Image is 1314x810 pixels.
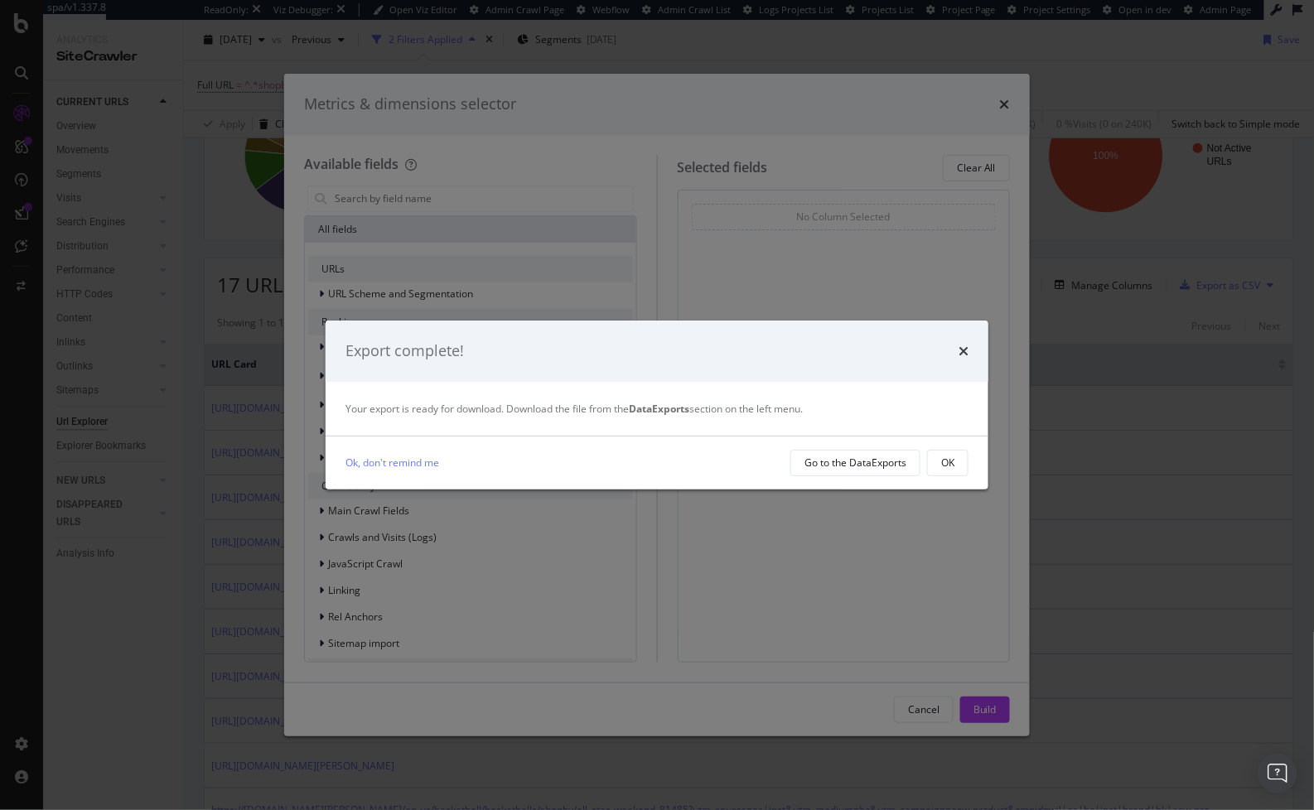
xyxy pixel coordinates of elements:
div: OK [941,456,954,470]
div: Open Intercom Messenger [1258,754,1297,793]
div: times [959,340,969,362]
div: Go to the DataExports [804,456,906,470]
a: Ok, don't remind me [345,454,439,471]
button: OK [927,450,969,476]
button: Go to the DataExports [790,450,920,476]
div: Export complete! [345,340,464,362]
div: Your export is ready for download. Download the file from the [345,402,969,416]
div: modal [326,321,988,489]
strong: DataExports [629,402,689,416]
span: section on the left menu. [629,402,803,416]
